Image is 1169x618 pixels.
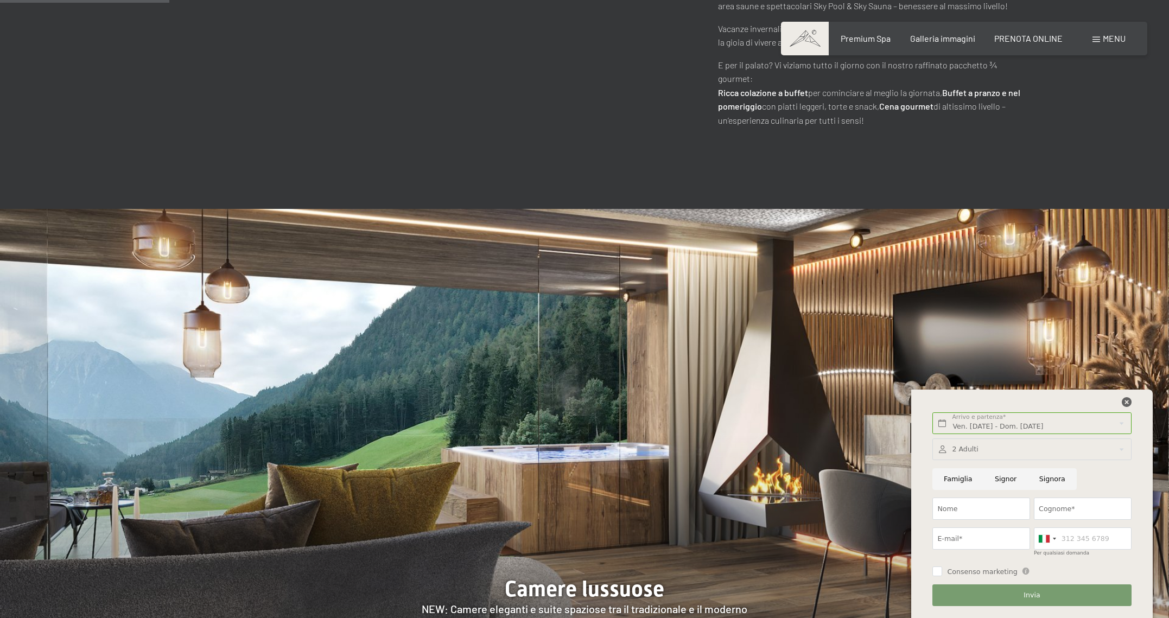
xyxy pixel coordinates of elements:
[994,33,1063,43] a: PRENOTA ONLINE
[1034,550,1089,556] label: Per qualsiasi domanda
[841,33,891,43] a: Premium Spa
[1024,590,1040,600] span: Invia
[1034,527,1132,550] input: 312 345 6789
[910,33,975,43] a: Galleria immagini
[947,567,1017,577] span: Consenso marketing
[718,58,1030,128] p: E per il palato? Vi viziamo tutto il giorno con il nostro raffinato pacchetto ¾ gourmet: per comi...
[1103,33,1126,43] span: Menu
[1034,528,1059,549] div: Italy (Italia): +39
[718,87,808,98] strong: Ricca colazione a buffet
[718,22,1030,49] p: Vacanze invernali romantiche o sogni estivi al sole – qui trovate sicurezza, comfort e la gioia d...
[879,101,933,111] strong: Cena gourmet
[932,584,1131,607] button: Invia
